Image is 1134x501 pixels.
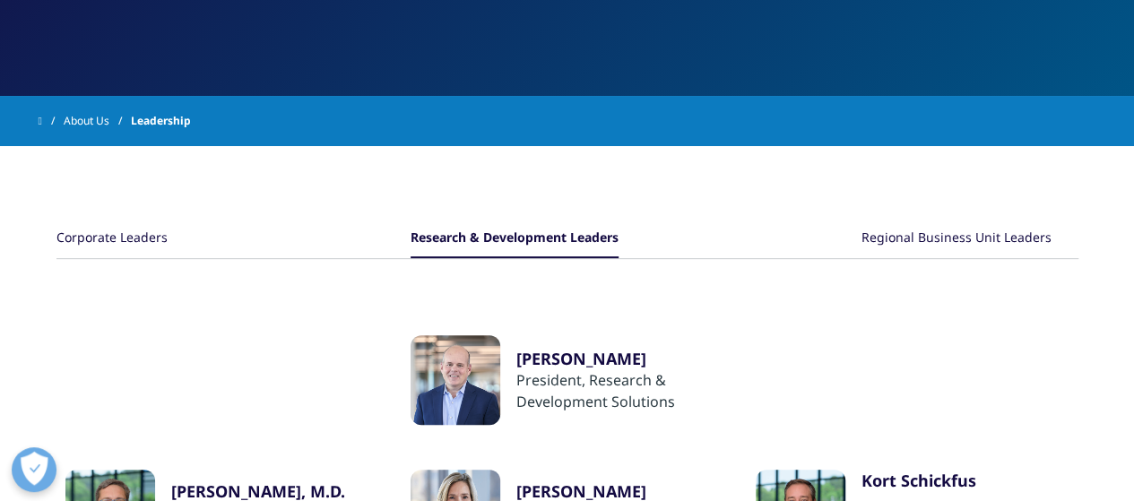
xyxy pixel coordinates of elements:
[131,105,191,137] span: Leadership
[411,220,619,258] button: Research & Development Leaders
[861,220,1052,258] button: Regional Business Unit Leaders
[861,470,1069,497] a: Kort Schickfus
[516,348,724,369] a: [PERSON_NAME]
[64,105,131,137] a: About Us
[516,369,724,412] div: President, Research & Development Solutions
[56,220,168,258] button: Corporate Leaders
[861,470,1069,491] div: Kort Schickfus
[12,447,56,492] button: Open Preferences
